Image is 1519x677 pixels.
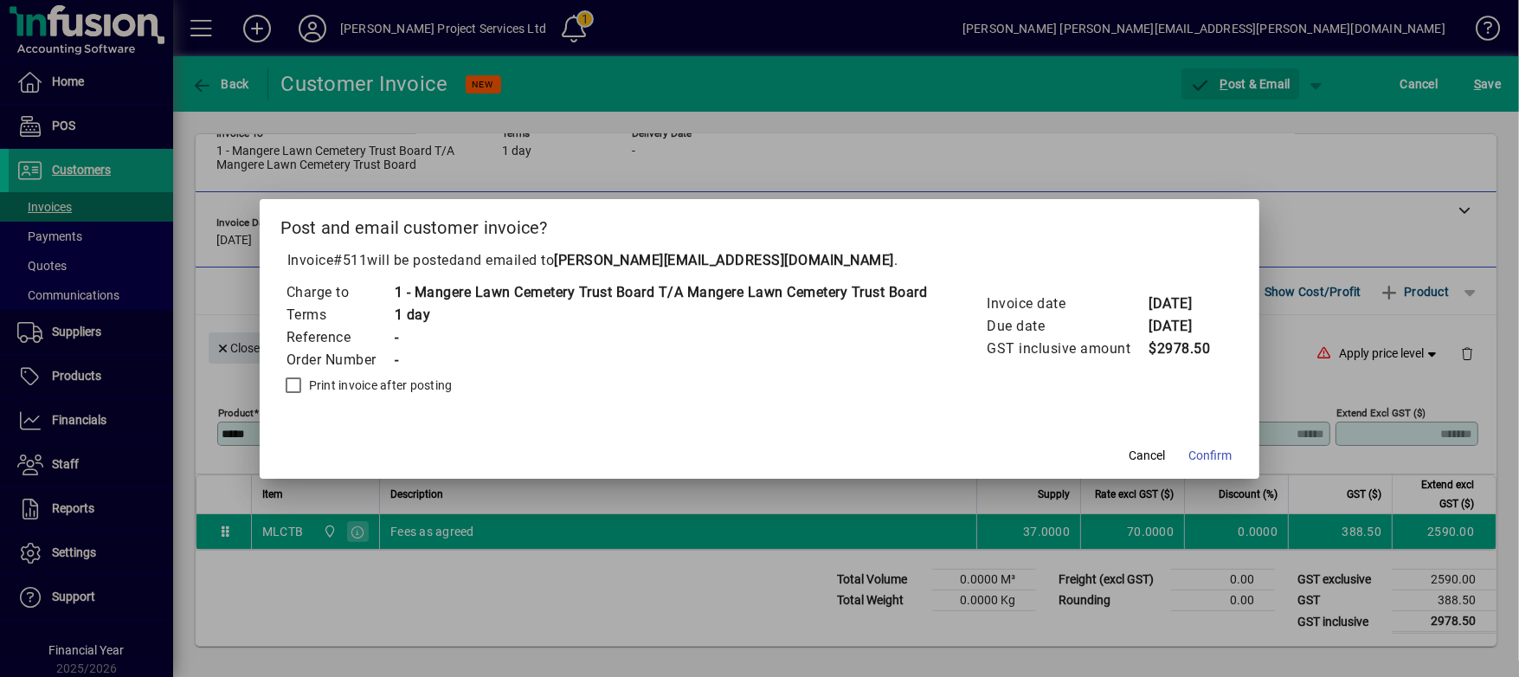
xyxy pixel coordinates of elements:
[286,326,394,349] td: Reference
[1188,447,1232,465] span: Confirm
[306,377,453,394] label: Print invoice after posting
[394,304,928,326] td: 1 day
[394,326,928,349] td: -
[1148,338,1217,360] td: $2978.50
[1119,441,1175,472] button: Cancel
[986,293,1148,315] td: Invoice date
[286,349,394,371] td: Order Number
[457,252,894,268] span: and emailed to
[554,252,894,268] b: [PERSON_NAME][EMAIL_ADDRESS][DOMAIN_NAME]
[1148,293,1217,315] td: [DATE]
[394,281,928,304] td: 1 - Mangere Lawn Cemetery Trust Board T/A Mangere Lawn Cemetery Trust Board
[1181,441,1239,472] button: Confirm
[280,250,1239,271] p: Invoice will be posted .
[986,338,1148,360] td: GST inclusive amount
[333,252,367,268] span: #511
[286,304,394,326] td: Terms
[260,199,1260,249] h2: Post and email customer invoice?
[986,315,1148,338] td: Due date
[394,349,928,371] td: -
[286,281,394,304] td: Charge to
[1129,447,1165,465] span: Cancel
[1148,315,1217,338] td: [DATE]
